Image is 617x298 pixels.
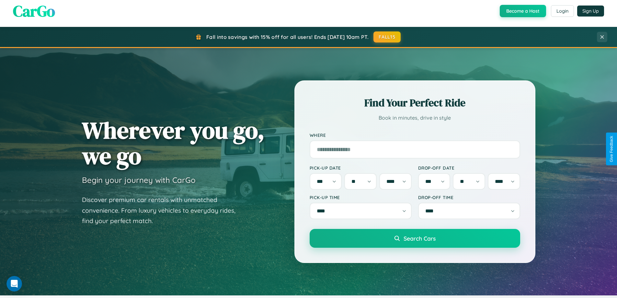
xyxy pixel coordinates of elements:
label: Pick-up Date [310,165,412,171]
button: Sign Up [577,6,604,17]
button: FALL15 [373,31,401,42]
h2: Find Your Perfect Ride [310,96,520,110]
span: Search Cars [404,235,436,242]
iframe: Intercom live chat [6,276,22,292]
p: Book in minutes, drive in style [310,113,520,123]
span: CarGo [13,0,55,22]
div: Give Feedback [609,136,614,162]
label: Drop-off Date [418,165,520,171]
p: Discover premium car rentals with unmatched convenience. From luxury vehicles to everyday rides, ... [82,195,244,226]
label: Drop-off Time [418,195,520,200]
button: Login [551,5,574,17]
button: Become a Host [500,5,546,17]
h3: Begin your journey with CarGo [82,175,196,185]
label: Where [310,132,520,138]
label: Pick-up Time [310,195,412,200]
button: Search Cars [310,229,520,248]
h1: Wherever you go, we go [82,117,265,169]
span: Fall into savings with 15% off for all users! Ends [DATE] 10am PT. [206,34,369,40]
